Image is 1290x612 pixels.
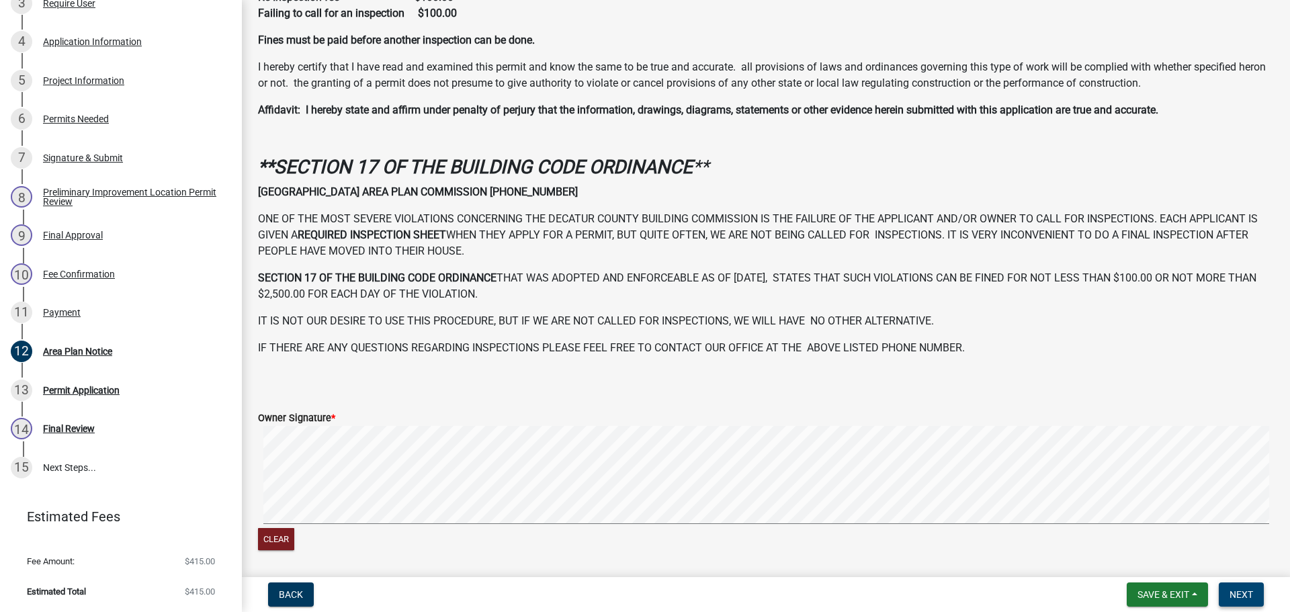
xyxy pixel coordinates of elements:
strong: [GEOGRAPHIC_DATA] AREA PLAN COMMISSION [PHONE_NUMBER] [258,185,578,198]
div: 6 [11,108,32,130]
span: Save & Exit [1137,589,1189,600]
div: 13 [11,380,32,401]
div: Signature & Submit [43,153,123,163]
div: Project Information [43,76,124,85]
span: $415.00 [185,587,215,596]
strong: SECTION 17 OF THE BUILDING CODE ORDINANCE [258,271,497,284]
div: Area Plan Notice [43,347,112,356]
div: Application Information [43,37,142,46]
div: Permit Application [43,386,120,395]
span: Fee Amount: [27,557,75,566]
button: Clear [258,528,294,550]
span: Estimated Total [27,587,86,596]
span: $415.00 [185,557,215,566]
div: 9 [11,224,32,246]
div: Permits Needed [43,114,109,124]
p: ONE OF THE MOST SEVERE VIOLATIONS CONCERNING THE DECATUR COUNTY BUILDING COMMISSION IS THE FAILUR... [258,211,1274,259]
p: THAT WAS ADOPTED AND ENFORCEABLE AS OF [DATE], STATES THAT SUCH VIOLATIONS CAN BE FINED FOR NOT L... [258,270,1274,302]
div: 14 [11,418,32,439]
div: Payment [43,308,81,317]
div: Fee Confirmation [43,269,115,279]
div: 10 [11,263,32,285]
div: 11 [11,302,32,323]
span: Next [1230,589,1253,600]
label: Owner Signature [258,414,335,423]
a: Estimated Fees [11,503,220,530]
div: 7 [11,147,32,169]
div: 4 [11,31,32,52]
p: I hereby certify that I have read and examined this permit and know the same to be true and accur... [258,59,1274,91]
div: 5 [11,70,32,91]
strong: Failing to call for an inspection $100.00 [258,7,457,19]
p: IF THERE ARE ANY QUESTIONS REGARDING INSPECTIONS PLEASE FEEL FREE TO CONTACT OUR OFFICE AT THE AB... [258,340,1274,356]
p: IT IS NOT OUR DESIRE TO USE THIS PROCEDURE, BUT IF WE ARE NOT CALLED FOR INSPECTIONS, WE WILL HAV... [258,313,1274,329]
div: Final Review [43,424,95,433]
button: Next [1219,582,1264,607]
strong: REQUIRED INSPECTION SHEET [298,228,446,241]
div: Preliminary Improvement Location Permit Review [43,187,220,206]
strong: Affidavit: I hereby state and affirm under penalty of perjury that the information, drawings, dia... [258,103,1158,116]
strong: Fines must be paid before another inspection can be done. [258,34,535,46]
div: 15 [11,457,32,478]
div: Final Approval [43,230,103,240]
strong: **SECTION 17 OF THE BUILDING CODE ORDINANCE [258,156,693,178]
span: Back [279,589,303,600]
button: Back [268,582,314,607]
button: Save & Exit [1127,582,1208,607]
div: 12 [11,341,32,362]
div: 8 [11,186,32,208]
